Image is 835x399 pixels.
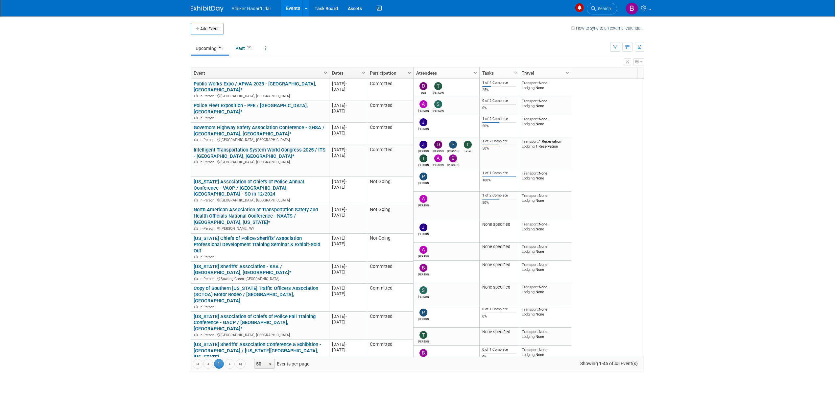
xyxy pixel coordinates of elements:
[191,42,229,55] a: Upcoming45
[418,231,429,236] div: Jacob Boyle
[418,162,429,167] div: Tommy Yates
[194,138,198,141] img: In-Person Event
[346,286,347,291] span: -
[482,117,516,121] div: 1 of 2 Complete
[571,26,644,31] a: How to sync to an external calendar...
[418,272,429,276] div: Brian Wong
[194,81,316,93] a: Public Works Expo / APWA 2025 - [GEOGRAPHIC_DATA], [GEOGRAPHIC_DATA]*
[447,162,459,167] div: Brooke Journet
[482,88,516,92] div: 25%
[418,180,429,185] div: Patrick Fagan
[522,176,536,180] span: Lodging:
[200,277,216,281] span: In-Person
[194,147,325,159] a: Intelligent Transportation System World Congress 2025 / ITS - [GEOGRAPHIC_DATA], [GEOGRAPHIC_DATA]*
[346,103,347,108] span: -
[522,171,569,180] div: None None
[419,246,427,254] img: adam holland
[194,264,292,276] a: [US_STATE] Sheriffs' Association - KSA / [GEOGRAPHIC_DATA], [GEOGRAPHIC_DATA]*
[346,264,347,269] span: -
[332,235,364,241] div: [DATE]
[482,200,516,205] div: 50%
[200,333,216,337] span: In-Person
[522,249,536,254] span: Lodging:
[512,67,519,77] a: Column Settings
[434,82,442,90] img: Thomas Kenia
[268,362,273,367] span: select
[522,312,536,317] span: Lodging:
[332,130,364,136] div: [DATE]
[191,23,224,35] button: Add Event
[227,362,232,367] span: Go to the next page
[332,184,364,190] div: [DATE]
[194,225,326,231] div: [PERSON_NAME], WY
[332,241,364,246] div: [DATE]
[418,149,429,153] div: John Kestel
[574,359,644,368] span: Showing 1-45 of 45 Event(s)
[214,359,224,369] span: 1
[203,359,213,369] a: Go to the previous page
[433,90,444,94] div: Thomas Kenia
[626,2,638,15] img: Brooke Journet
[191,6,224,12] img: ExhibitDay
[522,347,539,352] span: Transport:
[522,352,536,357] span: Lodging:
[194,235,320,254] a: [US_STATE] Chiefs of Police/Sheriffs' Association Professional Development Training Seminar & Exh...
[482,193,516,198] div: 1 of 2 Complete
[194,305,198,308] img: In-Person Event
[522,222,569,231] div: None None
[447,149,459,153] div: Paul Nichols
[332,81,364,86] div: [DATE]
[332,108,364,114] div: [DATE]
[433,162,444,167] div: adam holland
[522,262,569,272] div: None None
[194,207,318,225] a: North American Association of Transportation Safety and Health Officials National Conference - NA...
[332,103,364,108] div: [DATE]
[332,179,364,184] div: [DATE]
[482,99,516,103] div: 0 of 2 Complete
[482,347,516,352] div: 0 of 1 Complete
[522,244,569,254] div: None None
[418,90,429,94] div: Don Horen
[419,118,427,126] img: Jacob Boyle
[522,122,536,126] span: Lodging:
[522,267,536,272] span: Lodging:
[194,179,304,197] a: [US_STATE] Association of Chiefs of Police Annual Conference - VACP / [GEOGRAPHIC_DATA], [GEOGRAP...
[230,42,259,55] a: Past125
[522,222,539,226] span: Transport:
[194,159,326,165] div: [GEOGRAPHIC_DATA], [GEOGRAPHIC_DATA]
[522,285,569,294] div: None None
[522,81,539,85] span: Transport:
[332,86,364,92] div: [DATE]
[522,244,539,249] span: Transport:
[464,141,472,149] img: tadas eikinas
[323,70,328,76] span: Column Settings
[367,234,413,262] td: Not Going
[194,197,326,203] div: [GEOGRAPHIC_DATA], [GEOGRAPHIC_DATA]
[200,116,216,120] span: In-Person
[482,222,516,227] div: None specified
[194,285,318,304] a: Copy of Southern [US_STATE] Traffic Officers Association (SCTOA) Motor Rodeo / [GEOGRAPHIC_DATA],...
[433,108,444,112] div: Scott Berry
[587,3,617,14] a: Search
[449,141,457,149] img: Paul Nichols
[482,171,516,176] div: 1 of 1 Complete
[332,207,364,212] div: [DATE]
[522,144,536,149] span: Lodging:
[194,67,325,79] a: Event
[194,314,316,332] a: [US_STATE] Association of Chiefs of Police Fall Training Conference - GACP / [GEOGRAPHIC_DATA], [...
[522,198,536,203] span: Lodging:
[194,125,324,137] a: Governors Highway Safety Association Conference - GHSA / [GEOGRAPHIC_DATA], [GEOGRAPHIC_DATA]*
[522,85,536,90] span: Lodging:
[522,329,569,339] div: None None
[522,285,539,289] span: Transport:
[482,329,516,335] div: None specified
[332,314,364,319] div: [DATE]
[522,262,539,267] span: Transport:
[419,100,427,108] img: adam holland
[482,67,514,79] a: Tasks
[194,332,326,338] div: [GEOGRAPHIC_DATA], [GEOGRAPHIC_DATA]
[200,138,216,142] span: In-Person
[194,226,198,230] img: In-Person Event
[367,123,413,145] td: Committed
[419,82,427,90] img: Don Horen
